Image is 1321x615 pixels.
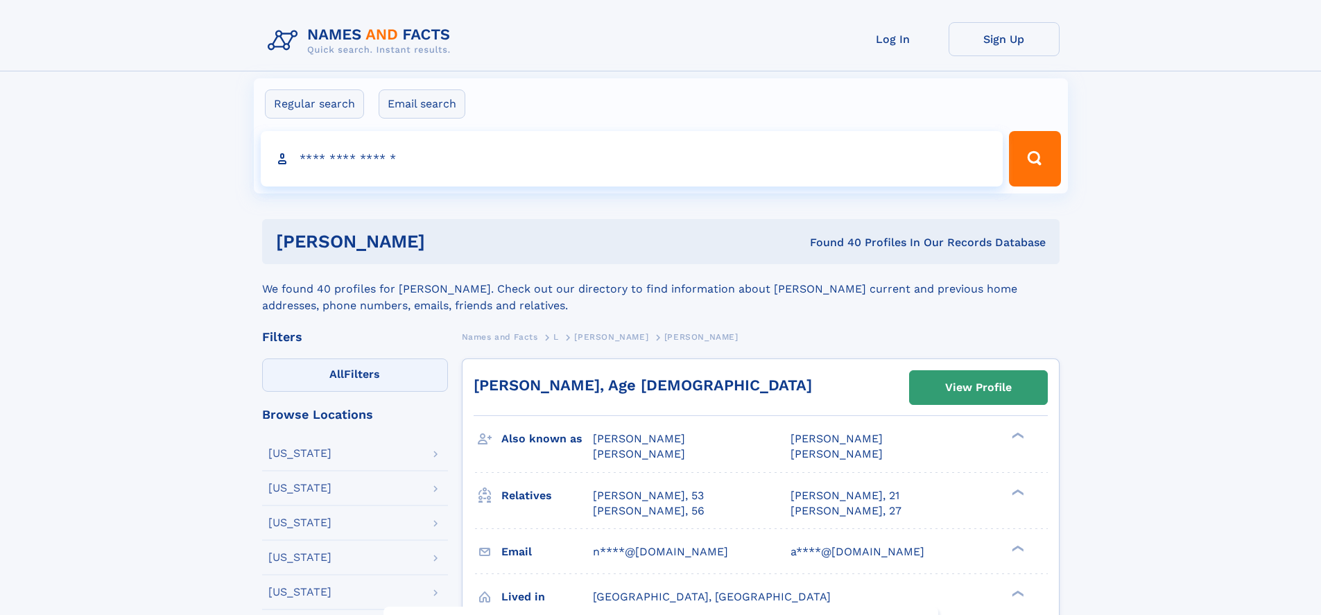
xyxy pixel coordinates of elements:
[791,447,883,460] span: [PERSON_NAME]
[329,367,344,381] span: All
[593,488,704,503] a: [PERSON_NAME], 53
[593,590,831,603] span: [GEOGRAPHIC_DATA], [GEOGRAPHIC_DATA]
[276,233,618,250] h1: [PERSON_NAME]
[268,517,331,528] div: [US_STATE]
[791,488,899,503] a: [PERSON_NAME], 21
[268,448,331,459] div: [US_STATE]
[593,432,685,445] span: [PERSON_NAME]
[268,483,331,494] div: [US_STATE]
[593,503,705,519] a: [PERSON_NAME], 56
[262,22,462,60] img: Logo Names and Facts
[1008,589,1025,598] div: ❯
[949,22,1060,56] a: Sign Up
[1008,544,1025,553] div: ❯
[474,376,812,394] a: [PERSON_NAME], Age [DEMOGRAPHIC_DATA]
[574,332,648,342] span: [PERSON_NAME]
[262,264,1060,314] div: We found 40 profiles for [PERSON_NAME]. Check out our directory to find information about [PERSON...
[838,22,949,56] a: Log In
[617,235,1046,250] div: Found 40 Profiles In Our Records Database
[262,331,448,343] div: Filters
[501,484,593,508] h3: Relatives
[574,328,648,345] a: [PERSON_NAME]
[261,131,1003,187] input: search input
[910,371,1047,404] a: View Profile
[462,328,538,345] a: Names and Facts
[501,540,593,564] h3: Email
[664,332,739,342] span: [PERSON_NAME]
[791,503,901,519] a: [PERSON_NAME], 27
[791,432,883,445] span: [PERSON_NAME]
[1008,487,1025,496] div: ❯
[262,358,448,392] label: Filters
[379,89,465,119] label: Email search
[553,332,559,342] span: L
[268,552,331,563] div: [US_STATE]
[501,585,593,609] h3: Lived in
[265,89,364,119] label: Regular search
[1009,131,1060,187] button: Search Button
[945,372,1012,404] div: View Profile
[593,447,685,460] span: [PERSON_NAME]
[553,328,559,345] a: L
[501,427,593,451] h3: Also known as
[268,587,331,598] div: [US_STATE]
[1008,431,1025,440] div: ❯
[262,408,448,421] div: Browse Locations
